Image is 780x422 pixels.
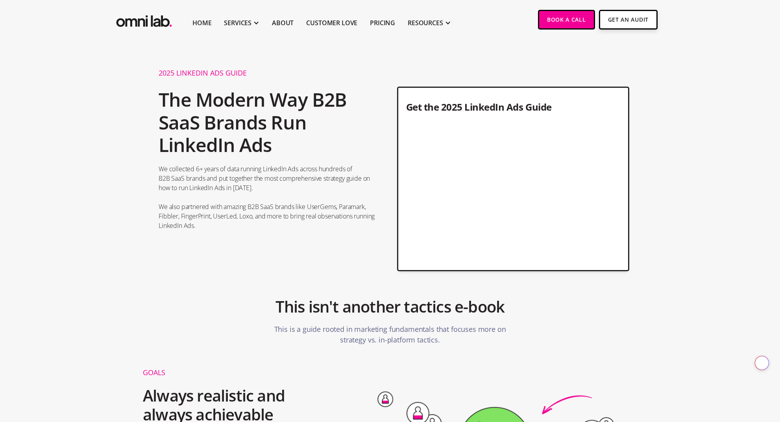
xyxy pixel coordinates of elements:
h3: Get the 2025 LinkedIn Ads Guide [406,100,621,117]
a: Pricing [370,18,395,28]
iframe: Chat Widget [638,331,780,422]
a: Home [192,18,211,28]
a: Book a Call [538,10,595,30]
a: home [115,10,174,29]
p: This is a guide rooted in marketing fundamentals that focuses more on strategy vs. in-platform ta... [272,320,508,349]
a: Get An Audit [599,10,658,30]
div: Goals [143,369,333,376]
h2: The Modern Way B2B SaaS Brands Run LinkedIn Ads [159,84,375,160]
p: We collected 6+ years of data running LinkedIn Ads across hundreds of B2B SaaS brands and put tog... [159,164,375,230]
a: Customer Love [306,18,357,28]
div: SERVICES [224,18,251,28]
a: About [272,18,294,28]
img: Omni Lab: B2B SaaS Demand Generation Agency [115,10,174,29]
h2: This isn't another tactics e-book [275,293,505,320]
h1: 2025 Linkedin Ads Guide [159,69,375,80]
div: RESOURCES [408,18,443,28]
iframe: Form [406,122,621,262]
